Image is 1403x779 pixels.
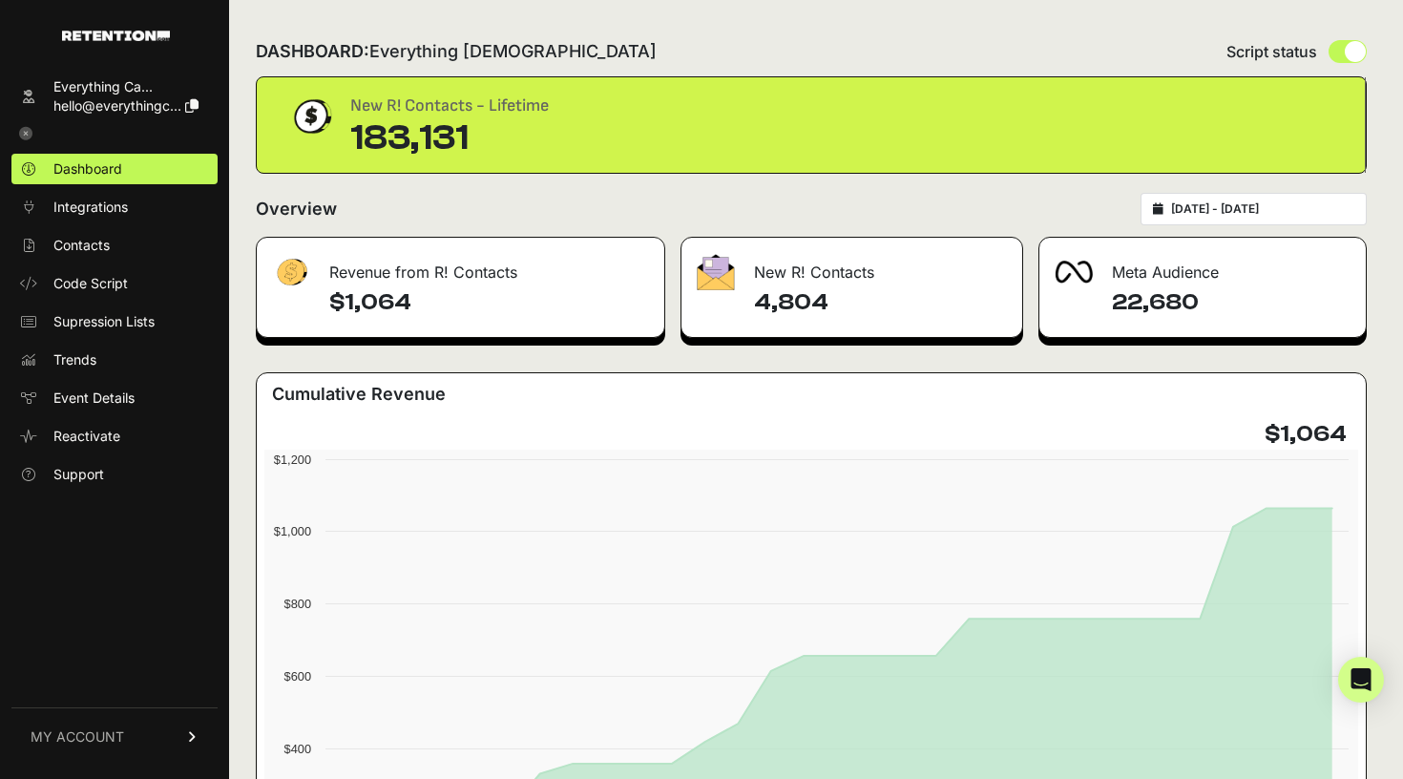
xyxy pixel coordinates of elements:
h4: 22,680 [1112,287,1351,318]
h4: 4,804 [754,287,1006,318]
div: New R! Contacts [681,238,1021,295]
a: Dashboard [11,154,218,184]
span: Reactivate [53,427,120,446]
img: dollar-coin-05c43ed7efb7bc0c12610022525b4bbbb207c7efeef5aecc26f025e68dcafac9.png [287,93,335,140]
div: Everything Ca... [53,77,199,96]
text: $400 [284,742,311,756]
span: Contacts [53,236,110,255]
span: hello@everythingc... [53,97,181,114]
a: MY ACCOUNT [11,707,218,766]
div: Revenue from R! Contacts [257,238,664,295]
img: fa-dollar-13500eef13a19c4ab2b9ed9ad552e47b0d9fc28b02b83b90ba0e00f96d6372e9.png [272,254,310,291]
span: Event Details [53,389,135,408]
div: Meta Audience [1039,238,1366,295]
span: Trends [53,350,96,369]
text: $1,200 [274,453,311,467]
h3: Cumulative Revenue [272,381,446,408]
span: Dashboard [53,159,122,179]
h4: $1,064 [329,287,649,318]
a: Trends [11,345,218,375]
div: Open Intercom Messenger [1338,657,1384,703]
span: Integrations [53,198,128,217]
span: Script status [1226,40,1317,63]
h4: $1,064 [1265,419,1347,450]
span: Code Script [53,274,128,293]
text: $800 [284,597,311,611]
text: $600 [284,669,311,684]
a: Code Script [11,268,218,299]
a: Support [11,459,218,490]
text: $1,000 [274,524,311,538]
a: Reactivate [11,421,218,452]
img: fa-meta-2f981b61bb99beabf952f7030308934f19ce035c18b003e963880cc3fabeebb7.png [1055,261,1093,284]
span: Supression Lists [53,312,155,331]
img: Retention.com [62,31,170,41]
a: Event Details [11,383,218,413]
div: 183,131 [350,119,549,158]
h2: DASHBOARD: [256,38,657,65]
div: New R! Contacts - Lifetime [350,93,549,119]
span: Everything [DEMOGRAPHIC_DATA] [369,41,657,61]
img: fa-envelope-19ae18322b30453b285274b1b8af3d052b27d846a4fbe8435d1a52b978f639a2.png [697,254,735,290]
a: Everything Ca... hello@everythingc... [11,72,218,121]
a: Integrations [11,192,218,222]
a: Contacts [11,230,218,261]
h2: Overview [256,196,337,222]
a: Supression Lists [11,306,218,337]
span: Support [53,465,104,484]
span: MY ACCOUNT [31,727,124,747]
